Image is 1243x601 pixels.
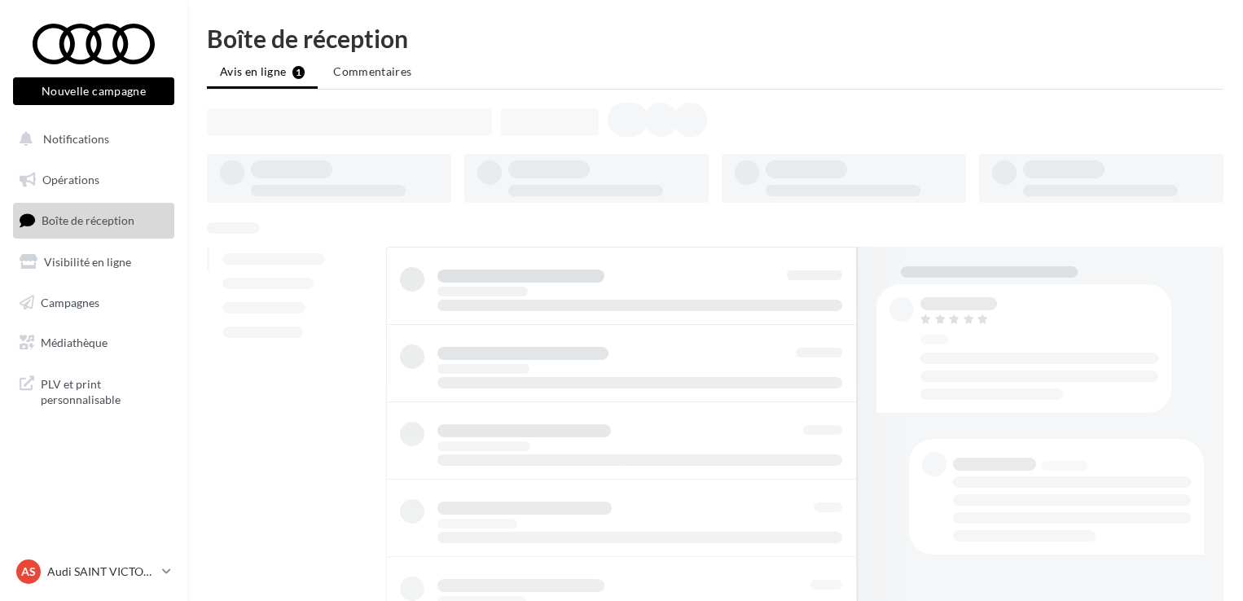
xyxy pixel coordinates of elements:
span: Boîte de réception [42,213,134,227]
a: Boîte de réception [10,203,178,238]
a: AS Audi SAINT VICTORET [13,556,174,587]
span: Médiathèque [41,336,108,349]
a: Visibilité en ligne [10,245,178,279]
span: Notifications [43,132,109,146]
div: Boîte de réception [207,26,1223,50]
span: Commentaires [333,64,411,78]
span: Opérations [42,173,99,186]
span: AS [21,564,36,580]
button: Nouvelle campagne [13,77,174,105]
p: Audi SAINT VICTORET [47,564,156,580]
span: Campagnes [41,295,99,309]
span: PLV et print personnalisable [41,373,168,408]
a: PLV et print personnalisable [10,366,178,415]
a: Opérations [10,163,178,197]
button: Notifications [10,122,171,156]
a: Médiathèque [10,326,178,360]
span: Visibilité en ligne [44,255,131,269]
a: Campagnes [10,286,178,320]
